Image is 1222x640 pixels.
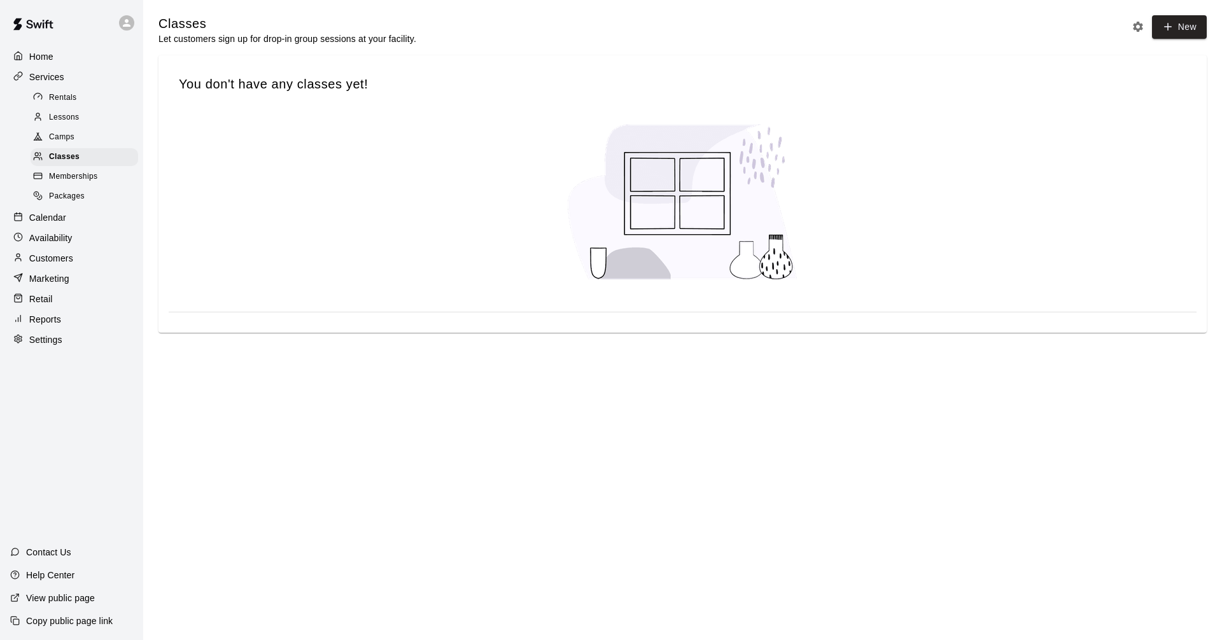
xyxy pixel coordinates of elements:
span: Camps [49,131,74,144]
a: Customers [10,249,133,268]
a: Availability [10,228,133,247]
a: Lessons [31,108,143,127]
p: Marketing [29,272,69,285]
p: Contact Us [26,546,71,559]
div: Camps [31,129,138,146]
p: Customers [29,252,73,265]
span: Packages [49,190,85,203]
p: View public page [26,592,95,604]
a: Packages [31,187,143,207]
a: Services [10,67,133,87]
a: Rentals [31,88,143,108]
p: Availability [29,232,73,244]
a: Settings [10,330,133,349]
p: Settings [29,333,62,346]
a: Camps [31,128,143,148]
div: Packages [31,188,138,205]
p: Retail [29,293,53,305]
h5: Classes [158,15,416,32]
button: Classes settings [1128,17,1148,36]
span: Memberships [49,170,97,183]
p: Let customers sign up for drop-in group sessions at your facility. [158,32,416,45]
a: Home [10,47,133,66]
div: Classes [31,148,138,166]
span: Lessons [49,111,80,124]
p: Calendar [29,211,66,224]
a: Reports [10,310,133,329]
button: New [1152,15,1207,39]
span: You don't have any classes yet! [179,76,1186,93]
img: No lessons created [556,113,810,291]
div: Memberships [31,168,138,186]
a: Classes [31,148,143,167]
a: Retail [10,289,133,309]
p: Home [29,50,53,63]
p: Help Center [26,569,74,581]
a: Marketing [10,269,133,288]
p: Copy public page link [26,615,113,627]
div: Lessons [31,109,138,127]
p: Reports [29,313,61,326]
p: Services [29,71,64,83]
a: Memberships [31,167,143,187]
span: Classes [49,151,80,163]
a: Calendar [10,208,133,227]
div: Rentals [31,89,138,107]
span: Rentals [49,92,77,104]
